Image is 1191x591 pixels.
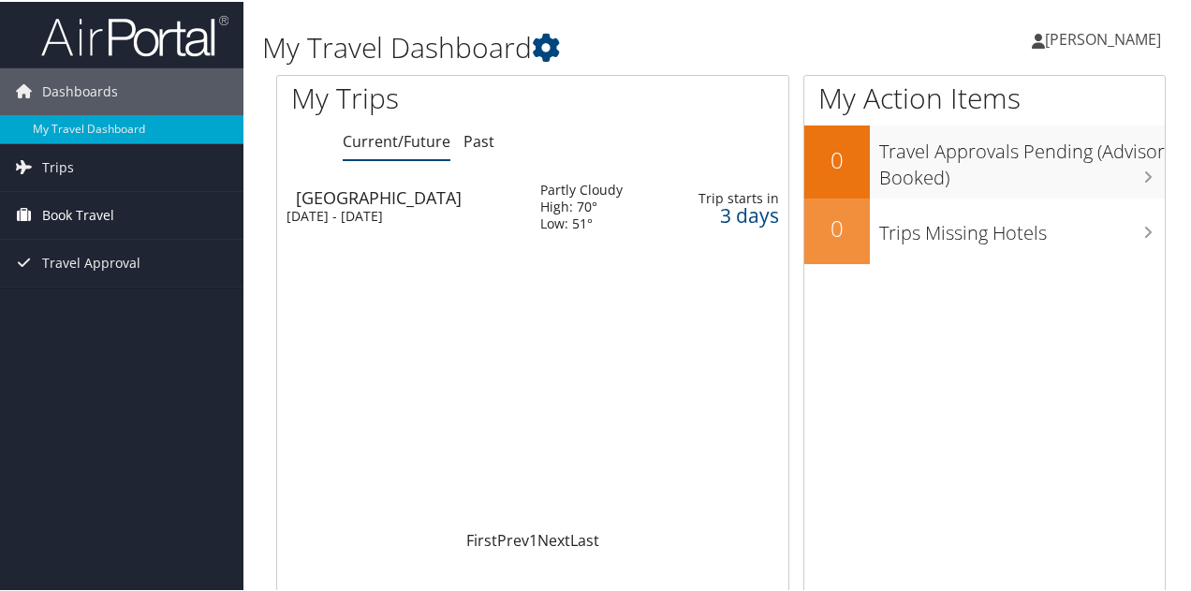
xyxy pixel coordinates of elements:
div: Low: 51° [540,214,623,230]
a: Next [537,528,570,549]
a: First [466,528,497,549]
div: Partly Cloudy [540,180,623,197]
img: airportal-logo.png [41,12,228,56]
a: 0Travel Approvals Pending (Advisor Booked) [804,124,1165,196]
div: [DATE] - [DATE] [287,206,512,223]
a: 1 [529,528,537,549]
a: Current/Future [343,129,450,150]
div: [GEOGRAPHIC_DATA] [296,187,522,204]
div: 3 days [682,205,779,222]
h3: Trips Missing Hotels [879,209,1165,244]
h1: My Action Items [804,77,1165,116]
a: [PERSON_NAME] [1032,9,1180,66]
span: [PERSON_NAME] [1045,27,1161,48]
h3: Travel Approvals Pending (Advisor Booked) [879,127,1165,189]
span: Travel Approval [42,238,140,285]
h1: My Travel Dashboard [262,26,874,66]
div: Trip starts in [682,188,779,205]
span: Trips [42,142,74,189]
div: High: 70° [540,197,623,214]
a: 0Trips Missing Hotels [804,197,1165,262]
span: Dashboards [42,66,118,113]
a: Last [570,528,599,549]
h2: 0 [804,211,870,243]
span: Book Travel [42,190,114,237]
h2: 0 [804,142,870,174]
a: Prev [497,528,529,549]
h1: My Trips [291,77,561,116]
a: Past [463,129,494,150]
